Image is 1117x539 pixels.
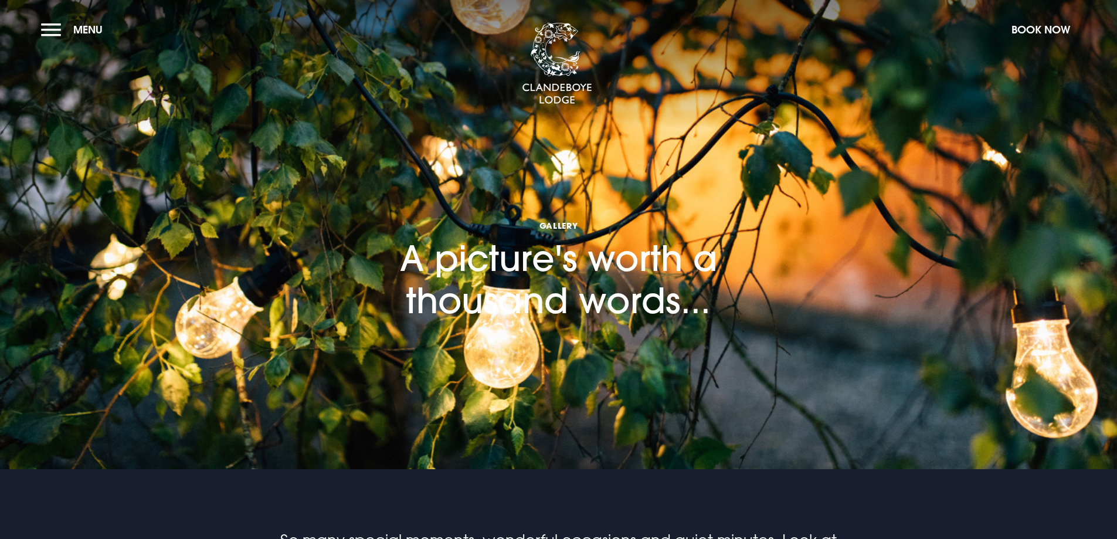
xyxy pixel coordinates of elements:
[522,23,592,105] img: Clandeboye Lodge
[41,17,108,42] button: Menu
[1006,17,1076,42] button: Book Now
[73,23,103,36] span: Menu
[324,220,793,231] span: Gallery
[324,154,793,321] h1: A picture's worth a thousand words...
